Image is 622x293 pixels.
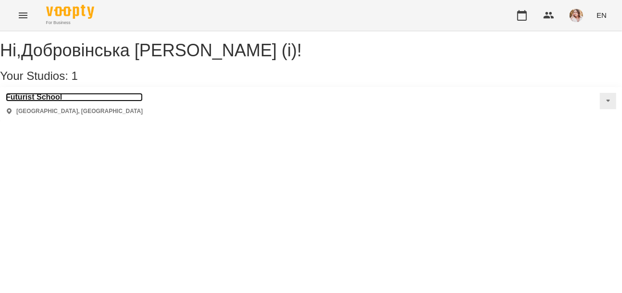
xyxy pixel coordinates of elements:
[16,107,143,115] p: [GEOGRAPHIC_DATA], [GEOGRAPHIC_DATA]
[72,69,78,82] span: 1
[46,5,94,19] img: Voopty Logo
[570,9,583,22] img: cd58824c68fe8f7eba89630c982c9fb7.jpeg
[593,6,610,24] button: EN
[597,10,607,20] span: EN
[6,93,143,102] a: Futurist School
[46,20,94,26] span: For Business
[12,4,35,27] button: Menu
